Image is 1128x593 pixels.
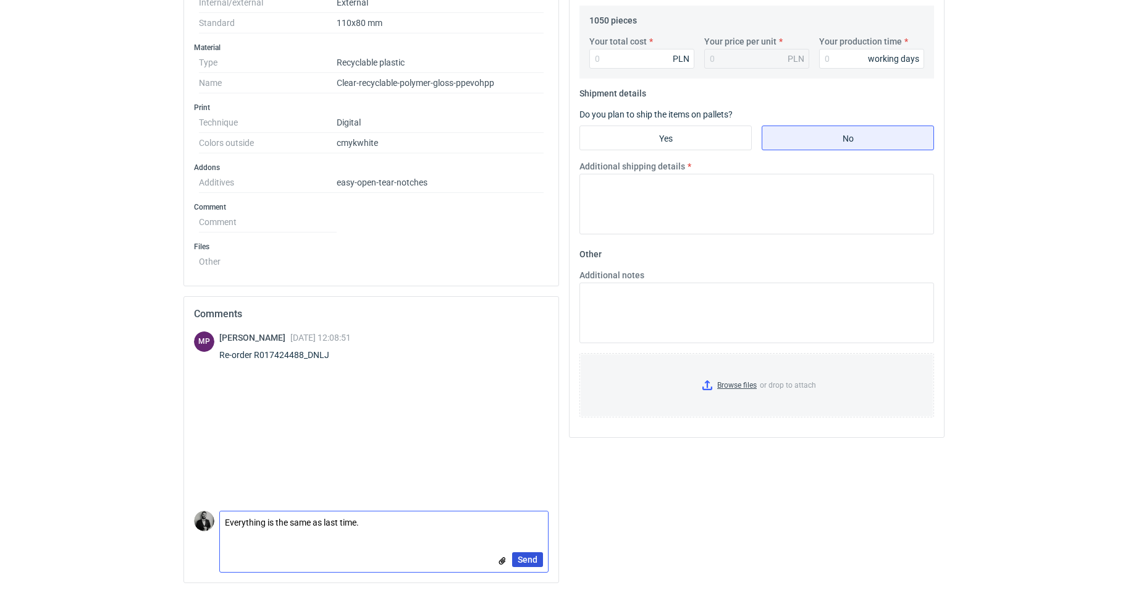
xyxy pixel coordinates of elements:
dd: 110x80 mm [337,13,544,33]
h3: Print [194,103,549,113]
div: working days [868,53,919,65]
h3: Material [194,43,549,53]
dd: Recyclable plastic [337,53,544,73]
h3: Addons [194,163,549,173]
dd: cmyk white [337,133,544,153]
textarea: Everything is the same as last time. [220,511,548,537]
label: Your total cost [589,35,647,48]
label: Additional notes [579,269,644,281]
label: No [762,126,934,150]
legend: Shipment details [579,83,646,98]
dd: Clear-recyclable-polymer-gloss-ppevohpp [337,73,544,93]
h2: Comments [194,307,549,322]
div: Re-order R017424488_DNLJ [219,349,351,361]
h3: Comment [194,202,549,212]
label: or drop to attach [580,354,933,417]
dd: Digital [337,113,544,133]
input: 0 [819,49,924,69]
input: 0 [589,49,694,69]
legend: Other [579,244,602,259]
div: PLN [673,53,689,65]
h3: Files [194,242,549,252]
dt: Name [199,73,337,93]
dd: easy-open-tear-notches [337,173,544,193]
dt: Additives [199,173,337,193]
dt: Type [199,53,337,73]
figcaption: MP [194,331,214,352]
legend: 1050 pieces [589,11,637,25]
dt: Standard [199,13,337,33]
div: Michał Palasek [194,331,214,352]
span: Send [518,555,537,564]
label: Yes [579,126,752,150]
dt: Other [199,252,337,267]
img: Dragan Čivčić [194,511,214,531]
dt: Colors outside [199,133,337,153]
label: Additional shipping details [579,160,685,173]
label: Your price per unit [704,35,777,48]
button: Send [512,552,543,567]
label: Your production time [819,35,902,48]
span: [PERSON_NAME] [219,333,290,343]
div: PLN [788,53,804,65]
label: Do you plan to ship the items on pallets? [579,109,733,119]
dt: Technique [199,113,337,133]
span: [DATE] 12:08:51 [290,333,351,343]
dt: Comment [199,212,337,233]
